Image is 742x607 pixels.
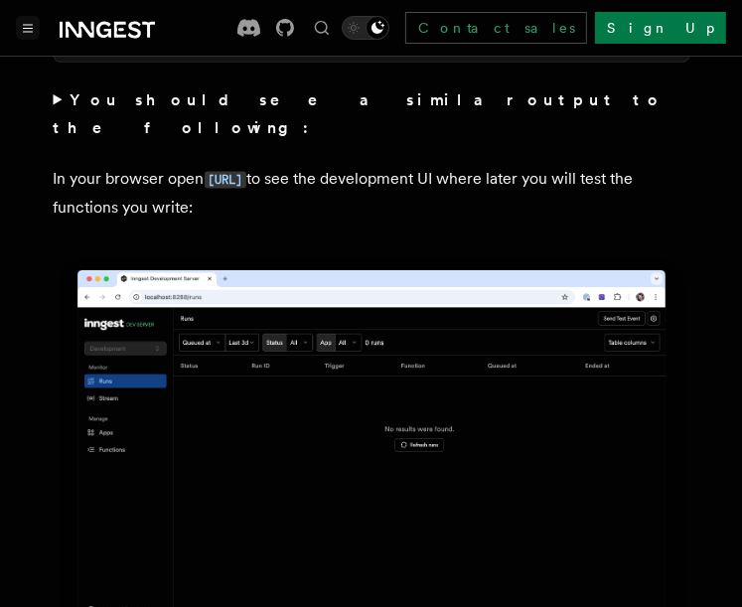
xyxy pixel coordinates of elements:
[54,90,665,137] strong: You should see a similar output to the following:
[205,170,246,189] a: [URL]
[54,166,689,223] p: In your browser open to see the development UI where later you will test the functions you write:
[405,12,587,44] a: Contact sales
[310,16,334,40] button: Find something...
[342,16,389,40] button: Toggle dark mode
[595,12,726,44] a: Sign Up
[16,16,40,40] button: Toggle navigation
[54,86,689,142] summary: You should see a similar output to the following:
[205,172,246,189] code: [URL]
